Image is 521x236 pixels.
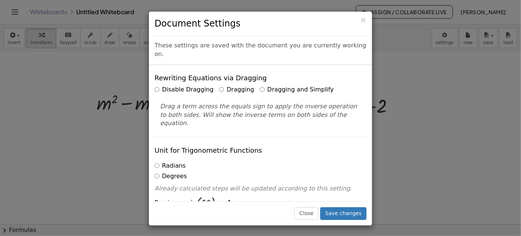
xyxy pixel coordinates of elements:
[155,163,159,168] input: Radians
[219,87,224,92] input: Dragging
[155,87,159,92] input: Disable Dragging
[155,147,262,154] h4: Unit for Trigonometric Functions
[155,162,185,170] label: Radians
[219,86,254,94] label: Dragging
[155,199,180,207] span: Preview:
[155,86,213,94] label: Disable Dragging
[160,102,361,128] p: Drag a term across the equals sign to apply the inverse operation to both sides. Will show the in...
[360,16,366,25] span: ×
[260,86,334,94] label: Dragging and Simplify
[155,17,366,30] h3: Document Settings
[155,184,366,193] p: Already calculated steps will be updated according to this setting.
[260,87,265,92] input: Dragging and Simplify
[360,16,366,24] button: Close
[294,207,318,220] button: Close
[155,74,267,82] h4: Rewriting Equations via Dragging
[320,207,366,220] button: Save changes
[155,172,187,181] label: Degrees
[149,36,372,65] div: These settings are saved with the document you are currently working on.
[155,174,159,178] input: Degrees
